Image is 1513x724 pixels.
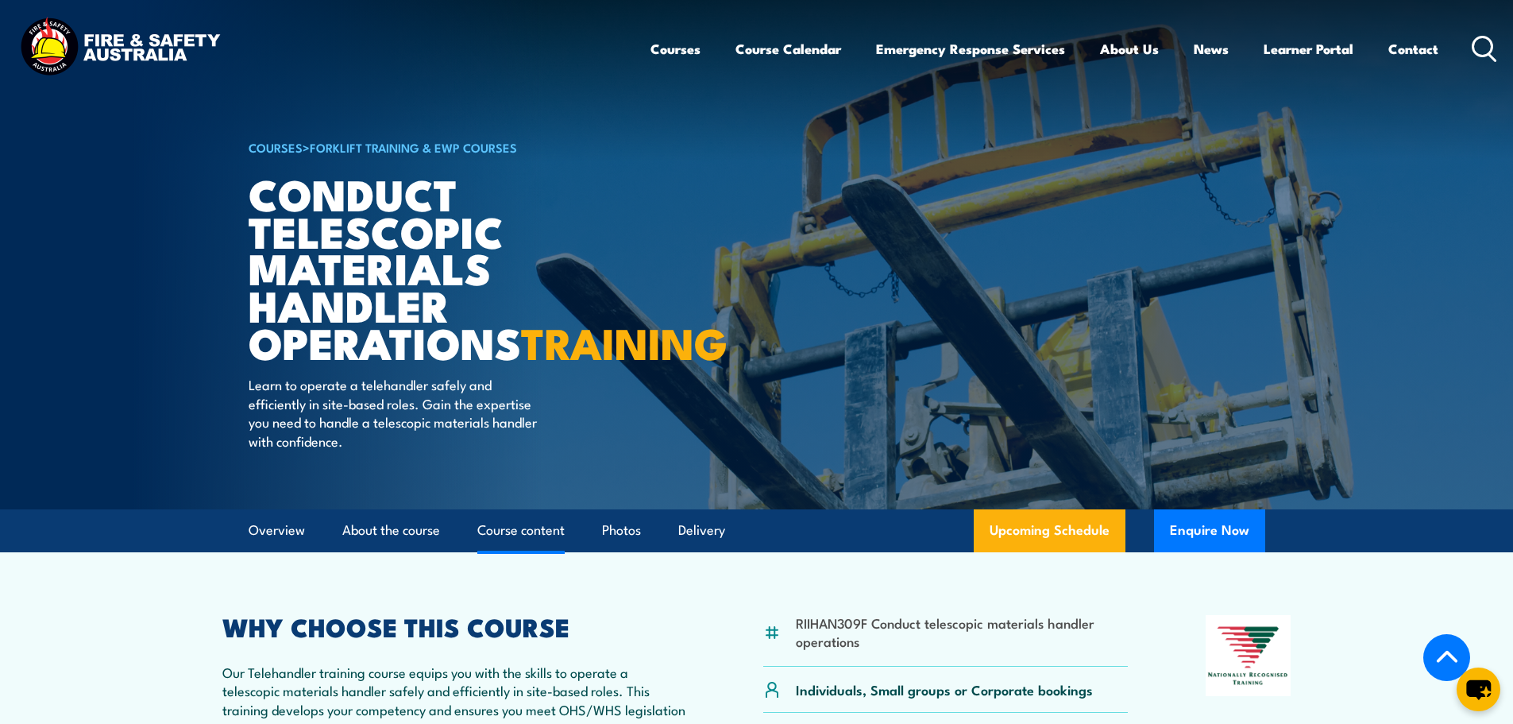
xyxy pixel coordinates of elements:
[310,138,517,156] a: Forklift Training & EWP Courses
[974,509,1125,552] a: Upcoming Schedule
[735,28,841,70] a: Course Calendar
[1194,28,1229,70] a: News
[1457,668,1500,711] button: chat-button
[249,375,538,450] p: Learn to operate a telehandler safely and efficiently in site-based roles. Gain the expertise you...
[249,175,641,361] h1: Conduct Telescopic Materials Handler Operations
[602,509,641,552] a: Photos
[650,28,701,70] a: Courses
[249,509,305,552] a: Overview
[1264,28,1353,70] a: Learner Portal
[1388,28,1438,70] a: Contact
[342,509,440,552] a: About the course
[477,509,565,552] a: Course content
[249,137,641,157] h6: >
[521,308,728,374] strong: TRAINING
[876,28,1065,70] a: Emergency Response Services
[1154,509,1265,552] button: Enquire Now
[1206,615,1291,696] img: Nationally Recognised Training logo.
[249,138,303,156] a: COURSES
[678,509,725,552] a: Delivery
[1100,28,1159,70] a: About Us
[796,680,1093,699] p: Individuals, Small groups or Corporate bookings
[796,614,1129,651] li: RIIHAN309F Conduct telescopic materials handler operations
[222,615,686,637] h2: WHY CHOOSE THIS COURSE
